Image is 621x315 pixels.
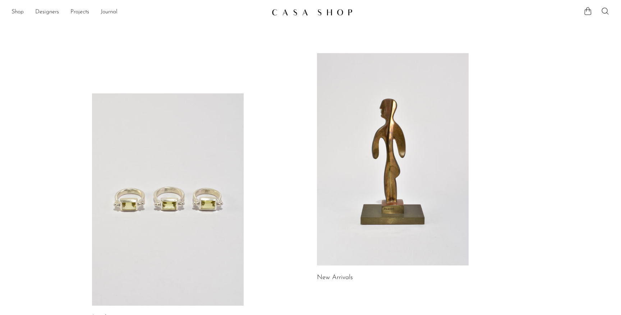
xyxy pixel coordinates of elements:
a: Shop [11,8,24,17]
a: Journal [101,8,118,17]
ul: NEW HEADER MENU [11,6,266,18]
a: Projects [70,8,89,17]
a: New Arrivals [317,274,353,281]
a: Designers [35,8,59,17]
nav: Desktop navigation [11,6,266,18]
